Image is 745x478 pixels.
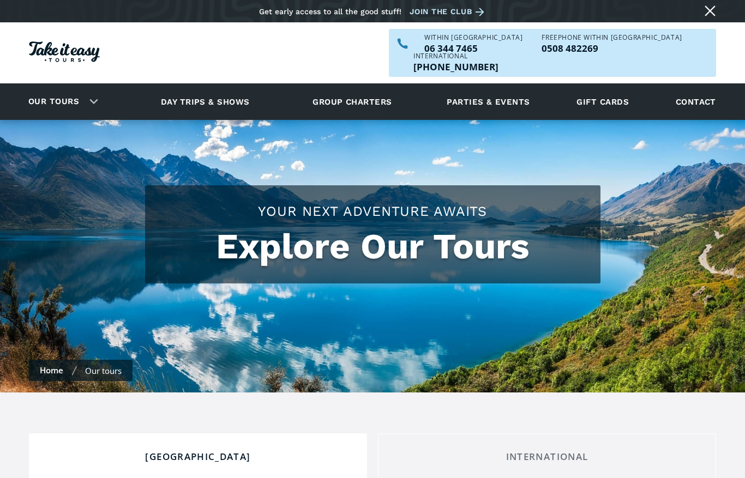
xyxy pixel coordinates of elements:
[542,34,682,41] div: Freephone WITHIN [GEOGRAPHIC_DATA]
[156,226,590,267] h1: Explore Our Tours
[29,41,100,62] img: Take it easy Tours logo
[413,53,498,59] div: International
[38,451,358,463] div: [GEOGRAPHIC_DATA]
[29,360,133,381] nav: breadcrumbs
[259,7,401,16] div: Get early access to all the good stuff!
[147,87,263,117] a: Day trips & shows
[413,62,498,71] p: [PHONE_NUMBER]
[410,5,488,19] a: Join the club
[424,44,522,53] a: Call us within NZ on 063447465
[15,87,106,117] div: Our tours
[424,44,522,53] p: 06 344 7465
[387,451,707,463] div: International
[20,89,87,114] a: Our tours
[542,44,682,53] p: 0508 482269
[424,34,522,41] div: WITHIN [GEOGRAPHIC_DATA]
[29,36,100,70] a: Homepage
[701,2,719,20] a: Close message
[670,87,722,117] a: Contact
[156,202,590,221] h2: Your Next Adventure Awaits
[299,87,405,117] a: Group charters
[441,87,535,117] a: Parties & events
[85,365,122,376] div: Our tours
[413,62,498,71] a: Call us outside of NZ on +6463447465
[40,365,63,376] a: Home
[571,87,634,117] a: Gift cards
[542,44,682,53] a: Call us freephone within NZ on 0508482269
